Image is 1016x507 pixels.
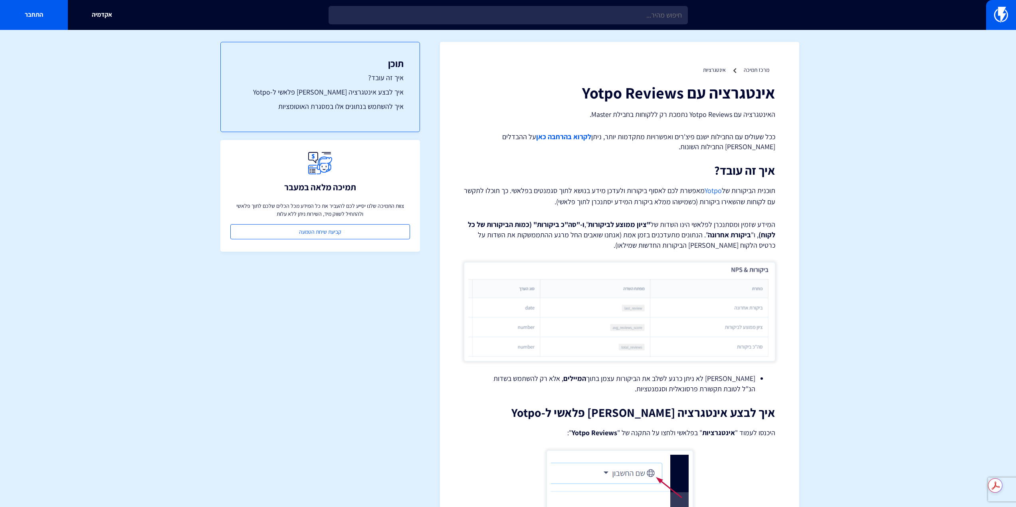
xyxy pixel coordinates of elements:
strong: אינטגרציות [702,428,735,437]
input: חיפוש מהיר... [329,6,688,24]
a: איך להשתמש בנתונים אלו במסגרת האוטומציות [237,101,404,112]
h1: אינטגרציה עם Yotpo Reviews [464,84,775,101]
a: מרכז תמיכה [744,66,769,73]
a: איך זה עובד? [237,73,404,83]
a: אינטגרציות [703,66,726,73]
p: ככל שעולים עם החבילות ישנם פיצ'רים ואפשרויות מתקדמות יותר, ניתן על ההבדלים [PERSON_NAME] החבילות ... [464,132,775,152]
strong: ו-"סה"כ ביקורות" (כמות הביקורות של כל לקוח) [468,220,775,239]
li: [PERSON_NAME] לא ניתן כרגע לשלב את הביקורות עצמן בתוך , אלא רק להשתמש בשדות הנ"ל לטובת תקשורת פרס... [484,373,755,394]
strong: ביקורת אחרונה [708,230,751,239]
a: Yotpo [705,186,722,195]
a: קביעת שיחת הטמעה [230,224,410,239]
h2: איך לבצע אינטגרציה [PERSON_NAME] פלאשי ל-Yotpo [464,406,775,419]
p: צוות התמיכה שלנו יסייע לכם להעביר את כל המידע מכל הכלים שלכם לתוך פלאשי ולהתחיל לשווק מיד, השירות... [230,202,410,218]
a: לקרוא בהרחבה כאן [536,132,591,141]
a: איך לבצע אינטגרציה [PERSON_NAME] פלאשי ל-Yotpo [237,87,404,97]
h3: תמיכה מלאה במעבר [284,182,356,192]
strong: Yotpo [572,428,590,437]
strong: המיילים [563,374,586,383]
strong: "ציון ממוצע לביקורות [588,220,650,229]
p: האינטגרציה עם Yotpo Reviews נתמכת רק ללקוחות בחבילת Master. [464,109,775,120]
strong: Reviews [591,428,617,437]
h2: איך זה עובד? [464,164,775,177]
p: היכנסו לעמוד " " בפלאשי ולחצו על התקנה של " ": [464,427,775,438]
p: תוכנית הביקורות של מאפשרת לכם לאסוף ביקורות ולעדכן מידע בנושא לתוך סגמנטים בפלאשי. כך תוכלו לתקשר... [464,185,775,207]
h3: תוכן [237,58,404,69]
p: המידע שזמין ומסתנכרן לפלאשי הינו השדות של ", , ו" ". הנתונים מתעדכנים בזמן אמת (אנחנו שואבים החל ... [464,219,775,250]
